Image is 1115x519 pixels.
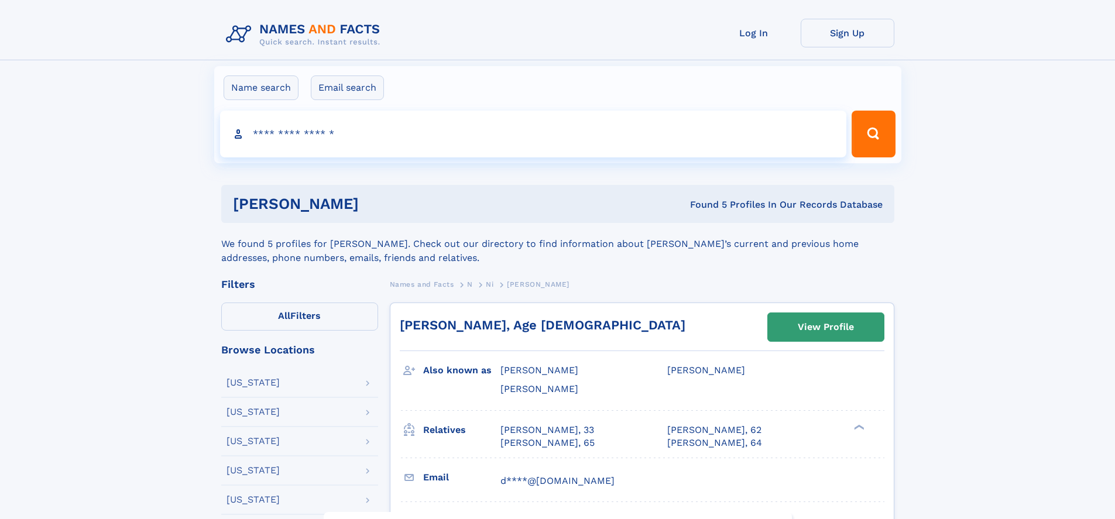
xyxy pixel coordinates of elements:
[220,111,847,157] input: search input
[423,360,500,380] h3: Also known as
[227,436,280,446] div: [US_STATE]
[667,424,761,436] a: [PERSON_NAME], 62
[227,495,280,504] div: [US_STATE]
[768,313,884,341] a: View Profile
[667,365,745,376] span: [PERSON_NAME]
[707,19,801,47] a: Log In
[221,279,378,290] div: Filters
[801,19,894,47] a: Sign Up
[400,318,685,332] a: [PERSON_NAME], Age [DEMOGRAPHIC_DATA]
[798,314,854,341] div: View Profile
[852,111,895,157] button: Search Button
[224,75,299,100] label: Name search
[221,303,378,331] label: Filters
[507,280,569,288] span: [PERSON_NAME]
[227,407,280,417] div: [US_STATE]
[486,280,493,288] span: Ni
[221,345,378,355] div: Browse Locations
[278,310,290,321] span: All
[227,378,280,387] div: [US_STATE]
[227,466,280,475] div: [US_STATE]
[500,365,578,376] span: [PERSON_NAME]
[667,436,762,449] a: [PERSON_NAME], 64
[423,420,500,440] h3: Relatives
[233,197,524,211] h1: [PERSON_NAME]
[390,277,454,291] a: Names and Facts
[423,468,500,487] h3: Email
[500,383,578,394] span: [PERSON_NAME]
[221,19,390,50] img: Logo Names and Facts
[486,277,493,291] a: Ni
[311,75,384,100] label: Email search
[500,424,594,436] a: [PERSON_NAME], 33
[524,198,883,211] div: Found 5 Profiles In Our Records Database
[467,280,473,288] span: N
[851,423,865,431] div: ❯
[221,223,894,265] div: We found 5 profiles for [PERSON_NAME]. Check out our directory to find information about [PERSON_...
[500,436,595,449] a: [PERSON_NAME], 65
[467,277,473,291] a: N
